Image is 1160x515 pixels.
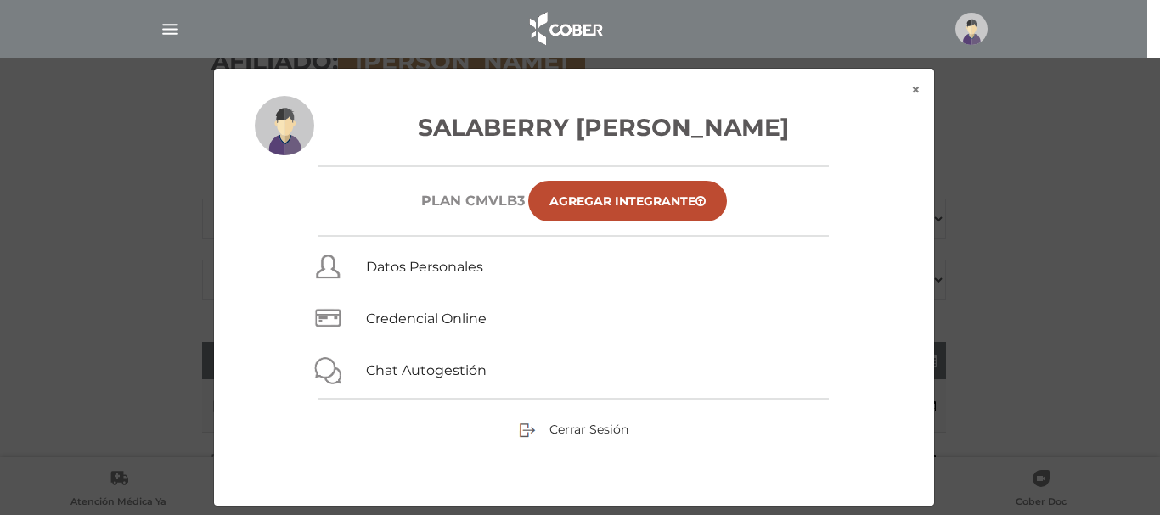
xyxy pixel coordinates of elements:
a: Chat Autogestión [366,362,487,378]
img: sign-out.png [519,422,536,439]
a: Datos Personales [366,259,483,275]
a: Credencial Online [366,311,487,327]
h6: Plan CMVLB3 [421,193,525,209]
a: Cerrar Sesión [519,421,628,436]
img: Cober_menu-lines-white.svg [160,19,181,40]
a: Agregar Integrante [528,181,727,221]
img: profile-placeholder.svg [955,13,988,45]
h3: Salaberry [PERSON_NAME] [255,109,893,145]
img: profile-placeholder.svg [255,96,314,155]
img: logo_cober_home-white.png [521,8,610,49]
span: Cerrar Sesión [549,422,628,437]
button: × [898,69,934,111]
